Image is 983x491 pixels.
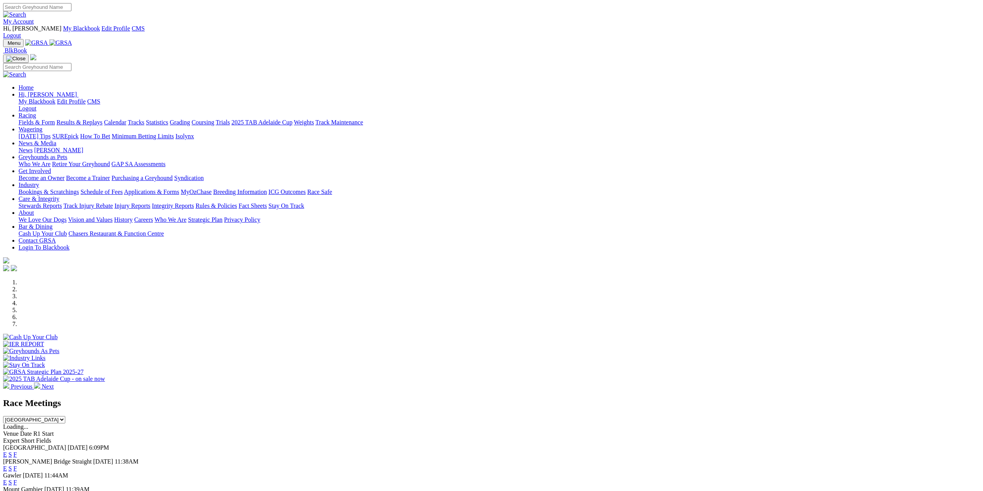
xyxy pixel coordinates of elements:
a: CMS [87,98,100,105]
span: 6:09PM [89,444,109,451]
a: Hi, [PERSON_NAME] [19,91,78,98]
a: Bar & Dining [19,223,53,230]
span: [PERSON_NAME] Bridge Straight [3,458,92,465]
a: Home [19,84,34,91]
a: Stay On Track [268,202,304,209]
a: Statistics [146,119,168,126]
a: Results & Replays [56,119,102,126]
div: My Account [3,25,980,39]
span: Fields [36,437,51,444]
a: S [8,451,12,458]
a: Careers [134,216,153,223]
a: E [3,465,7,472]
a: Become an Owner [19,175,65,181]
input: Search [3,3,71,11]
img: Search [3,71,26,78]
input: Search [3,63,71,71]
a: Injury Reports [114,202,150,209]
a: F [14,479,17,486]
a: Greyhounds as Pets [19,154,67,160]
a: Coursing [192,119,214,126]
span: BlkBook [5,47,27,54]
div: News & Media [19,147,980,154]
span: Date [20,430,32,437]
a: Wagering [19,126,42,133]
div: Wagering [19,133,980,140]
a: CMS [132,25,145,32]
a: Strategic Plan [188,216,222,223]
span: Previous [11,383,32,390]
span: 11:38AM [115,458,139,465]
a: Get Involved [19,168,51,174]
span: Next [42,383,54,390]
div: Get Involved [19,175,980,182]
img: logo-grsa-white.png [30,54,36,60]
a: S [8,479,12,486]
div: Greyhounds as Pets [19,161,980,168]
a: S [8,465,12,472]
div: Industry [19,189,980,195]
span: Short [21,437,35,444]
a: My Blackbook [63,25,100,32]
img: Cash Up Your Club [3,334,58,341]
span: [DATE] [23,472,43,479]
a: Become a Trainer [66,175,110,181]
a: Minimum Betting Limits [112,133,174,139]
img: GRSA [25,39,48,46]
a: About [19,209,34,216]
div: Care & Integrity [19,202,980,209]
span: Gawler [3,472,21,479]
div: Hi, [PERSON_NAME] [19,98,980,112]
img: chevron-left-pager-white.svg [3,382,9,389]
a: Fact Sheets [239,202,267,209]
a: Privacy Policy [224,216,260,223]
span: Menu [8,40,20,46]
a: Tracks [128,119,144,126]
img: Close [6,56,25,62]
a: Logout [19,105,36,112]
a: Trials [216,119,230,126]
img: chevron-right-pager-white.svg [34,382,40,389]
img: facebook.svg [3,265,9,271]
a: My Blackbook [19,98,56,105]
img: IER REPORT [3,341,44,348]
a: How To Bet [80,133,110,139]
a: My Account [3,18,34,25]
a: Rules & Policies [195,202,237,209]
a: Purchasing a Greyhound [112,175,173,181]
img: Industry Links [3,355,46,362]
img: logo-grsa-white.png [3,257,9,263]
a: News & Media [19,140,56,146]
span: [DATE] [93,458,113,465]
a: MyOzChase [181,189,212,195]
span: [DATE] [68,444,88,451]
a: Syndication [174,175,204,181]
a: Edit Profile [102,25,130,32]
a: Calendar [104,119,126,126]
img: twitter.svg [11,265,17,271]
span: Loading... [3,423,28,430]
img: Greyhounds As Pets [3,348,59,355]
span: Hi, [PERSON_NAME] [19,91,77,98]
a: E [3,479,7,486]
a: Who We Are [154,216,187,223]
a: Contact GRSA [19,237,56,244]
a: Vision and Values [68,216,112,223]
a: F [14,465,17,472]
img: GRSA [49,39,72,46]
span: Expert [3,437,20,444]
h2: Race Meetings [3,398,980,408]
a: We Love Our Dogs [19,216,66,223]
img: Stay On Track [3,362,45,369]
div: Bar & Dining [19,230,980,237]
div: Racing [19,119,980,126]
span: R1 Start [33,430,54,437]
a: Applications & Forms [124,189,179,195]
button: Toggle navigation [3,39,24,47]
a: Industry [19,182,39,188]
a: Schedule of Fees [80,189,122,195]
a: Track Maintenance [316,119,363,126]
a: Grading [170,119,190,126]
a: Logout [3,32,21,39]
div: About [19,216,980,223]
